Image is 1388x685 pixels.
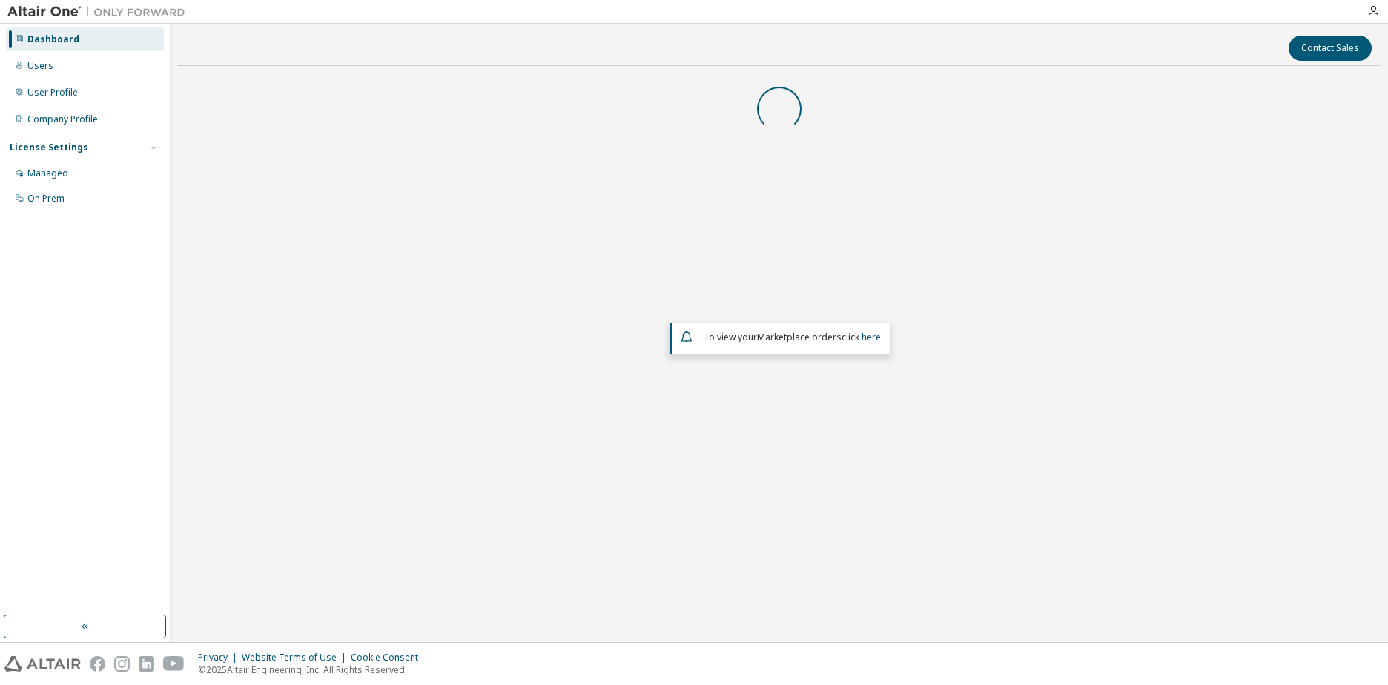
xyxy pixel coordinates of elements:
div: User Profile [27,87,78,99]
div: Cookie Consent [351,652,427,664]
div: On Prem [27,193,65,205]
div: License Settings [10,142,88,153]
div: Users [27,60,53,72]
span: To view your click [704,331,881,343]
img: instagram.svg [114,656,130,672]
img: linkedin.svg [139,656,154,672]
img: facebook.svg [90,656,105,672]
img: altair_logo.svg [4,656,81,672]
em: Marketplace orders [757,331,842,343]
img: Altair One [7,4,193,19]
div: Dashboard [27,33,79,45]
img: youtube.svg [163,656,185,672]
div: Privacy [198,652,242,664]
a: here [862,331,881,343]
div: Company Profile [27,113,98,125]
div: Managed [27,168,68,179]
p: © 2025 Altair Engineering, Inc. All Rights Reserved. [198,664,427,676]
div: Website Terms of Use [242,652,351,664]
button: Contact Sales [1289,36,1372,61]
